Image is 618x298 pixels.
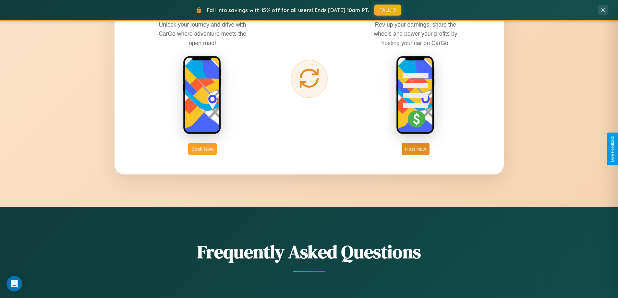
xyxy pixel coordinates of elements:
img: host phone [396,56,435,135]
h2: Frequently Asked Questions [115,239,504,264]
p: Rev up your earnings, share the wheels and power your profits by hosting your car on CarGo! [367,20,464,47]
div: Give Feedback [610,136,615,162]
img: rent phone [183,56,222,135]
div: Open Intercom Messenger [6,276,22,292]
button: Book Now [188,143,217,155]
button: Host Now [402,143,429,155]
p: Unlock your journey and drive with CarGo where adventure meets the open road! [154,20,251,47]
button: FALL15 [374,5,401,16]
span: Fall into savings with 15% off for all users! Ends [DATE] 10am PT. [207,7,369,13]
